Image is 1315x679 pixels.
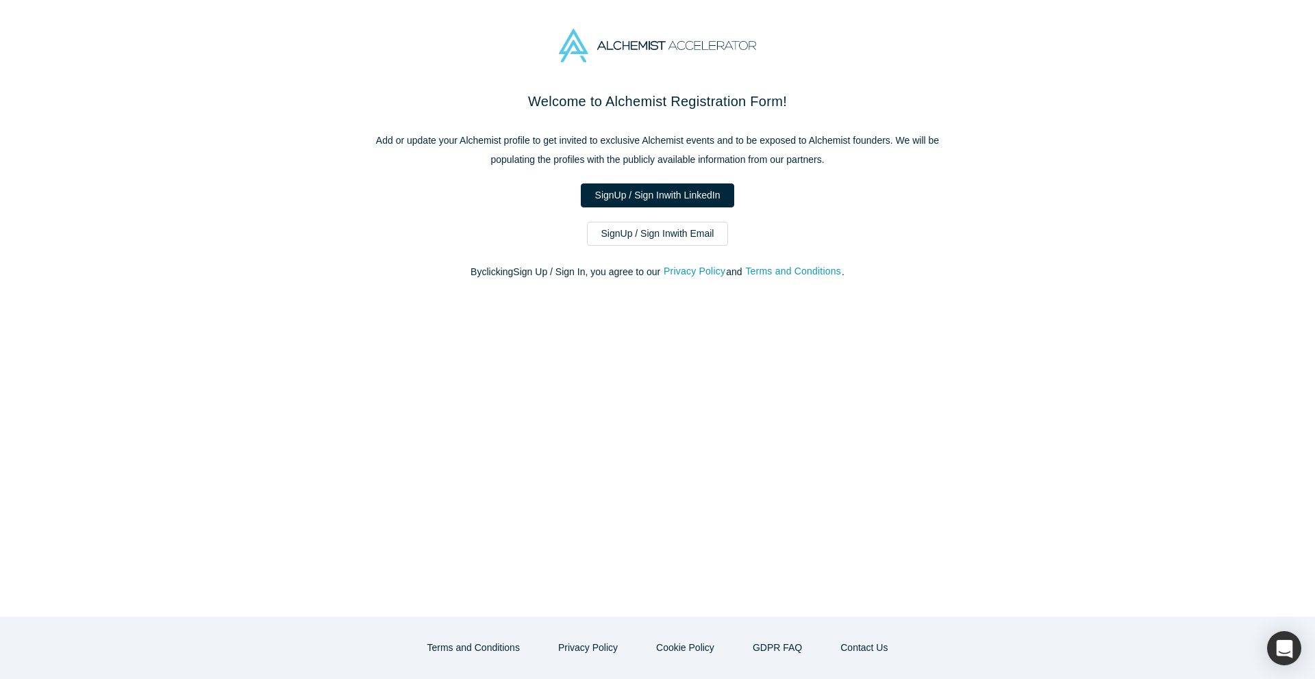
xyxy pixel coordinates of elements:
img: Alchemist Accelerator Logo [559,29,756,62]
a: SignUp / Sign Inwith Email [587,222,729,246]
button: Terms and Conditions [413,636,534,660]
a: GDPR FAQ [738,636,816,660]
h2: Welcome to Alchemist Registration Form! [370,91,945,112]
button: Cookie Policy [642,636,729,660]
button: Privacy Policy [544,636,632,660]
button: Contact Us [826,636,902,660]
a: SignUp / Sign Inwith LinkedIn [581,183,735,207]
button: Privacy Policy [663,264,726,279]
p: By clicking Sign Up / Sign In , you agree to our and . [370,265,945,279]
button: Terms and Conditions [744,264,842,279]
p: Add or update your Alchemist profile to get invited to exclusive Alchemist events and to be expos... [370,131,945,169]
